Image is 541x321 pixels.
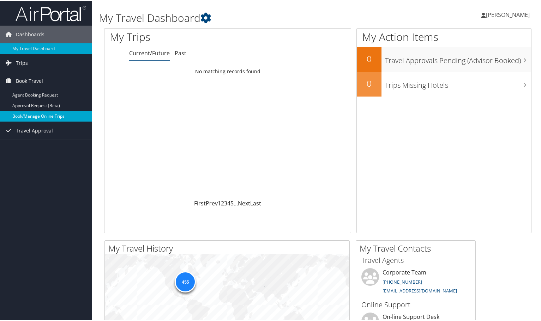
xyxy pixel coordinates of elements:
h3: Travel Agents [361,255,470,265]
a: [EMAIL_ADDRESS][DOMAIN_NAME] [383,287,457,293]
li: Corporate Team [358,267,474,296]
td: No matching records found [104,64,351,77]
a: 0Travel Approvals Pending (Advisor Booked) [357,47,531,71]
span: Trips [16,54,28,71]
a: 2 [221,199,224,206]
a: 0Trips Missing Hotels [357,71,531,96]
a: Past [175,49,186,56]
h1: My Action Items [357,29,531,44]
span: … [234,199,238,206]
a: Current/Future [129,49,170,56]
h2: My Travel History [108,242,349,254]
h2: My Travel Contacts [360,242,475,254]
span: Book Travel [16,72,43,89]
h3: Online Support [361,299,470,309]
a: 5 [230,199,234,206]
span: [PERSON_NAME] [486,10,530,18]
h2: 0 [357,77,381,89]
a: [PHONE_NUMBER] [383,278,422,284]
a: Prev [206,199,218,206]
span: Travel Approval [16,121,53,139]
a: 1 [218,199,221,206]
h1: My Trips [110,29,243,44]
h3: Travel Approvals Pending (Advisor Booked) [385,51,531,65]
img: airportal-logo.png [16,5,86,21]
a: Last [250,199,261,206]
span: Dashboards [16,25,44,43]
a: First [194,199,206,206]
h2: 0 [357,52,381,64]
a: [PERSON_NAME] [481,4,537,25]
a: Next [238,199,250,206]
h3: Trips Missing Hotels [385,76,531,89]
a: 3 [224,199,227,206]
a: 4 [227,199,230,206]
h1: My Travel Dashboard [99,10,391,25]
div: 455 [175,270,196,291]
